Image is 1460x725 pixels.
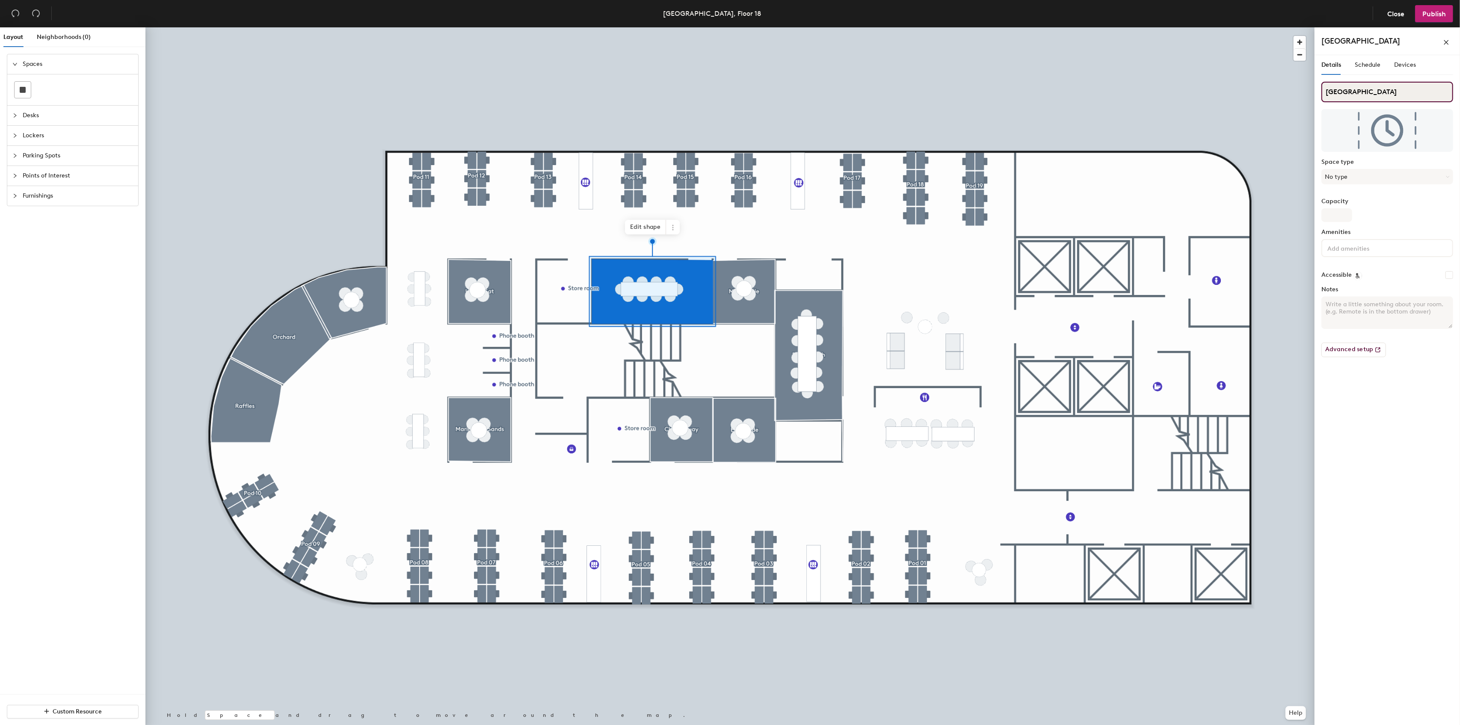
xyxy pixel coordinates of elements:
[12,133,18,138] span: collapsed
[1321,343,1386,357] button: Advanced setup
[7,705,139,719] button: Custom Resource
[1321,198,1453,205] label: Capacity
[1321,169,1453,184] button: No type
[1415,5,1453,22] button: Publish
[1326,243,1403,253] input: Add amenities
[1394,61,1416,68] span: Devices
[23,146,133,166] span: Parking Spots
[12,113,18,118] span: collapsed
[1443,39,1449,45] span: close
[23,126,133,145] span: Lockers
[1321,61,1341,68] span: Details
[1380,5,1412,22] button: Close
[27,5,44,22] button: Redo (⌘ + ⇧ + Z)
[12,193,18,198] span: collapsed
[12,153,18,158] span: collapsed
[1355,61,1380,68] span: Schedule
[23,54,133,74] span: Spaces
[1387,10,1404,18] span: Close
[1321,272,1352,278] label: Accessible
[663,8,761,19] div: [GEOGRAPHIC_DATA], Floor 18
[53,708,102,715] span: Custom Resource
[1321,229,1453,236] label: Amenities
[3,33,23,41] span: Layout
[37,33,91,41] span: Neighborhoods (0)
[1422,10,1446,18] span: Publish
[625,220,666,234] span: Edit shape
[7,5,24,22] button: Undo (⌘ + Z)
[12,173,18,178] span: collapsed
[1285,706,1306,720] button: Help
[1321,286,1453,293] label: Notes
[1321,109,1453,152] img: The space named Singapore
[23,186,133,206] span: Furnishings
[1321,36,1400,47] h4: [GEOGRAPHIC_DATA]
[1321,159,1453,166] label: Space type
[11,9,20,18] span: undo
[12,62,18,67] span: expanded
[23,106,133,125] span: Desks
[23,166,133,186] span: Points of Interest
